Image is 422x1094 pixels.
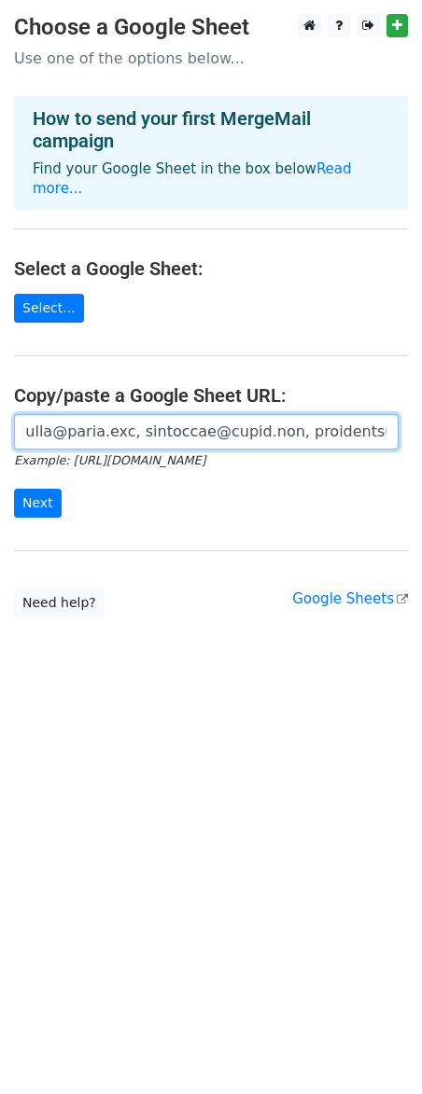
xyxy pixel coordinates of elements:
iframe: Chat Widget [329,1004,422,1094]
h3: Choose a Google Sheet [14,14,408,41]
a: Google Sheets [292,590,408,607]
p: Use one of the options below... [14,48,408,68]
input: Paste your Google Sheet URL here [14,414,399,450]
h4: How to send your first MergeMail campaign [33,107,389,152]
a: Need help? [14,589,105,617]
a: Read more... [33,160,352,197]
p: Find your Google Sheet in the box below [33,159,389,199]
h4: Copy/paste a Google Sheet URL: [14,384,408,407]
h4: Select a Google Sheet: [14,257,408,280]
a: Select... [14,294,84,323]
small: Example: [URL][DOMAIN_NAME] [14,453,205,467]
input: Next [14,489,62,518]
